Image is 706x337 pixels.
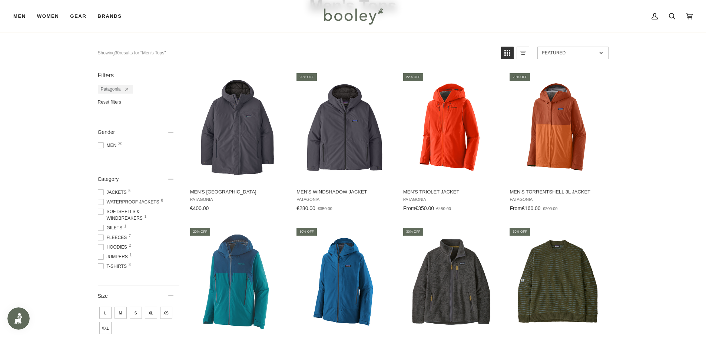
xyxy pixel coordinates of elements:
[98,253,130,260] span: Jumpers
[70,13,86,20] span: Gear
[130,307,142,319] span: Size: S
[98,293,108,299] span: Size
[118,142,122,146] span: 30
[98,208,179,222] span: Softshells & Windbreakers
[508,78,607,176] img: Patagonia Men's Torrentshell 3L Jacket Redtail Rust - Booley Galway
[98,176,119,182] span: Category
[190,189,286,195] span: Men's [GEOGRAPHIC_DATA]
[98,142,119,149] span: Men
[510,205,522,211] span: From
[318,206,332,211] span: €350.00
[190,205,209,211] span: €400.00
[121,87,128,92] div: Remove filter: Patagonia
[403,73,424,81] div: 22% off
[522,205,541,211] span: €160.00
[98,199,162,205] span: Waterproof Jackets
[436,206,451,211] span: €450.00
[98,129,115,135] span: Gender
[296,189,392,195] span: Men's Windshadow Jacket
[190,228,211,236] div: 20% off
[296,228,317,236] div: 30% off
[510,197,606,202] span: Patagonia
[190,197,286,202] span: Patagonia
[189,233,287,331] img: Patagonia Men's Super Free Alpine Jacket - Booley Galway
[508,233,607,331] img: Patagonia Men's Recycled Wool Blend Sweater Fisherman Stitch / Pine Needle Green - Booley Galway
[517,47,529,59] a: View list mode
[161,199,163,202] span: 8
[403,197,499,202] span: Patagonia
[98,244,129,250] span: Hoodies
[402,233,500,331] img: Patagonia Men's Retro Pile Jacket Forge Grey - Booley Galway
[189,78,287,176] img: Patagonia Men's Windshadow Parka Forge Grey - Booley Galway
[415,205,434,211] span: €350.00
[99,307,112,319] span: Size: L
[98,225,125,231] span: Gilets
[129,244,131,247] span: 2
[510,73,530,81] div: 20% off
[510,189,606,195] span: Men's Torrentshell 3L Jacket
[98,189,129,196] span: Jackets
[97,13,122,20] span: Brands
[145,215,147,219] span: 1
[403,189,499,195] span: Men's Triolet Jacket
[98,263,129,270] span: T-Shirts
[115,307,127,319] span: Size: M
[296,73,317,81] div: 20% off
[98,47,166,59] div: Showing results for "Men's Tops"
[7,307,30,330] iframe: Button to open loyalty program pop-up
[403,205,415,211] span: From
[37,13,59,20] span: Women
[295,78,394,176] img: Patagonia Men's Windshadow Jacket Forge Grey - Booley Galway
[98,100,179,105] li: Reset filters
[402,72,500,214] a: Men's Triolet Jacket
[543,206,558,211] span: €200.00
[98,234,129,241] span: Fleeces
[296,205,315,211] span: €280.00
[99,322,112,334] span: Size: XXL
[501,47,514,59] a: View grid mode
[508,72,607,214] a: Men's Torrentshell 3L Jacket
[321,6,385,27] img: Booley
[98,100,121,105] span: Reset filters
[510,228,530,236] div: 30% off
[115,50,120,55] b: 30
[402,78,500,176] img: Patagonia Men's Triolet Jacket Pollinator Orange - Booley Galway
[189,72,287,214] a: Men's Windshadow Parka
[296,197,392,202] span: Patagonia
[13,13,26,20] span: Men
[295,72,394,214] a: Men's Windshadow Jacket
[129,189,131,193] span: 5
[130,253,132,257] span: 1
[160,307,172,319] span: Size: XS
[124,225,126,228] span: 1
[145,307,157,319] span: Size: XL
[542,50,597,55] span: Featured
[403,228,424,236] div: 30% off
[537,47,609,59] a: Sort options
[129,234,131,238] span: 7
[98,72,114,79] span: Filters
[101,87,121,92] span: Patagonia
[129,263,131,267] span: 3
[295,233,394,331] img: Patagonia Men's Storm Shift Jacket Endless Blue - Booley Galway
